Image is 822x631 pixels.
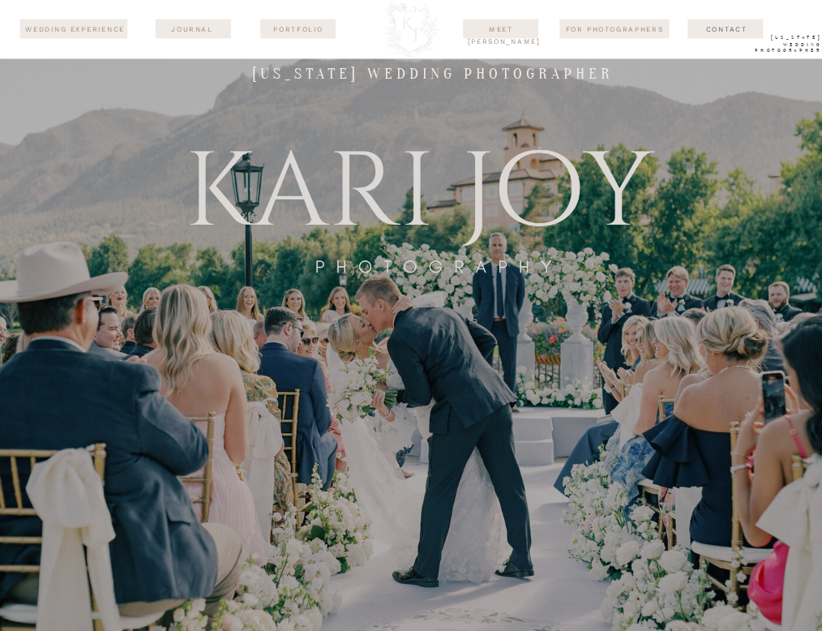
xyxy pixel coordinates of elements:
a: For Photographers [559,24,669,35]
h1: [US_STATE] wedding photographer [243,64,622,79]
a: wedding experience [24,24,127,36]
a: Meet [PERSON_NAME] [468,24,534,35]
a: Contact [679,24,773,35]
a: Portfolio [265,24,332,35]
a: journal [159,24,225,35]
a: [US_STATE] WEdding Photographer [734,34,822,58]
